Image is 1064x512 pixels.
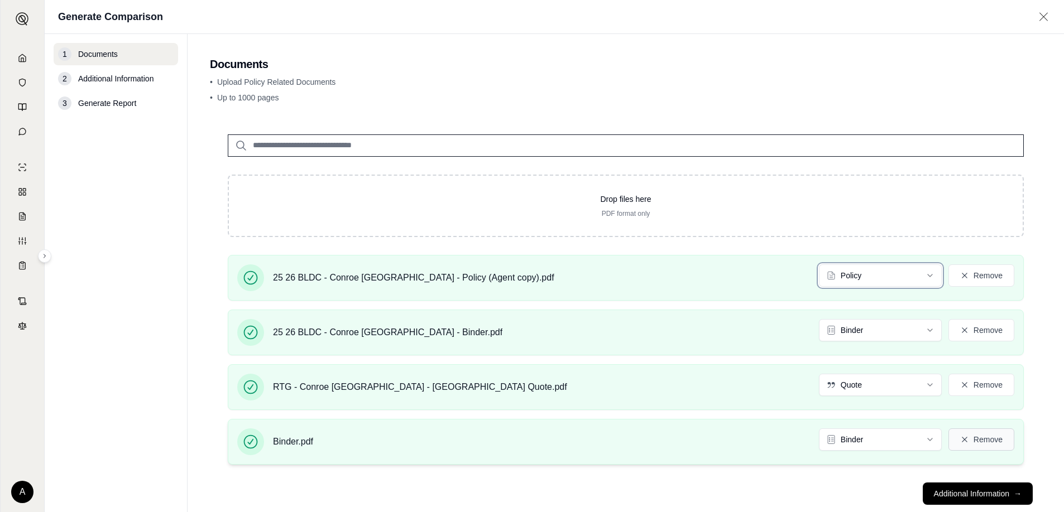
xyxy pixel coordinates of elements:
a: Single Policy [7,156,37,178]
img: Expand sidebar [16,12,29,26]
a: Documents Vault [7,71,37,94]
p: Drop files here [247,194,1005,205]
a: Claim Coverage [7,205,37,228]
button: Remove [948,428,1014,451]
a: Legal Search Engine [7,315,37,337]
span: • [210,93,213,102]
span: → [1014,488,1022,499]
div: 2 [58,72,71,85]
a: Prompt Library [7,96,37,118]
button: Expand sidebar [11,8,33,30]
button: Expand sidebar [38,249,51,263]
p: PDF format only [247,209,1005,218]
h2: Documents [210,56,1042,72]
button: Remove [948,319,1014,341]
span: • [210,78,213,86]
a: Chat [7,120,37,143]
span: Binder.pdf [273,435,313,448]
span: Up to 1000 pages [217,93,279,102]
span: Upload Policy Related Documents [217,78,336,86]
span: Documents [78,49,118,60]
span: Generate Report [78,98,136,109]
button: Remove [948,374,1014,396]
button: Remove [948,264,1014,287]
a: Policy Comparisons [7,181,37,203]
div: 1 [58,47,71,61]
button: Additional Information→ [923,482,1033,505]
h1: Generate Comparison [58,9,163,25]
span: Additional Information [78,73,154,84]
span: 25 26 BLDC - Conroe [GEOGRAPHIC_DATA] - Policy (Agent copy).pdf [273,271,554,284]
div: 3 [58,96,71,110]
span: 25 26 BLDC - Conroe [GEOGRAPHIC_DATA] - Binder.pdf [273,326,502,339]
span: RTG - Conroe [GEOGRAPHIC_DATA] - [GEOGRAPHIC_DATA] Quote.pdf [273,380,567,394]
div: A [11,481,33,503]
a: Coverage Table [7,254,37,277]
a: Contract Analysis [7,290,37,312]
a: Custom Report [7,230,37,252]
a: Home [7,47,37,69]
